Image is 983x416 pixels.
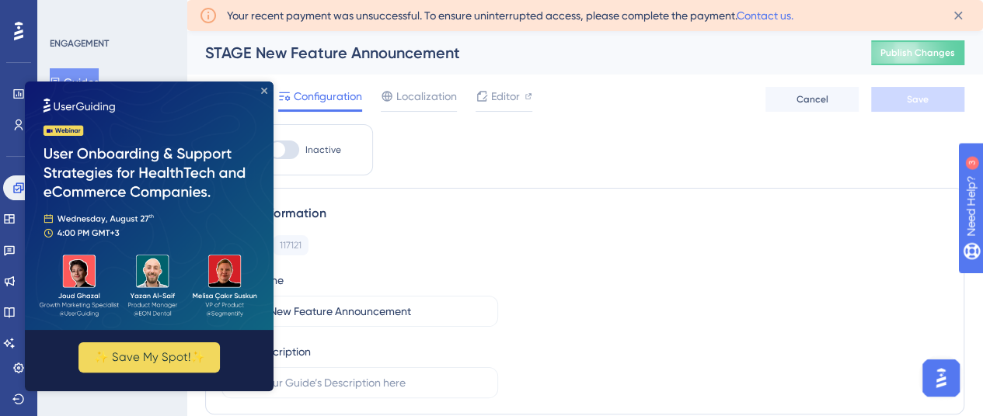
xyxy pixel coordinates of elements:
span: Your recent payment was unsuccessful. To ensure uninterrupted access, please complete the payment. [227,6,793,25]
span: Inactive [305,144,341,156]
span: Cancel [797,93,828,106]
button: Save [871,87,964,112]
button: Publish Changes [871,40,964,65]
input: Type your Guide’s Name here [235,303,485,320]
span: Localization [396,87,457,106]
a: Contact us. [737,9,793,22]
span: Need Help? [37,4,97,23]
span: Editor [491,87,520,106]
button: ✨ Save My Spot!✨ [54,261,195,291]
div: 117121 [280,239,302,251]
div: ENGAGEMENT [50,37,109,50]
span: Configuration [294,87,362,106]
span: Save [907,93,929,106]
button: Cancel [765,87,859,112]
input: Type your Guide’s Description here [235,374,485,391]
div: Close Preview [236,6,242,12]
button: Guides [50,68,99,96]
div: STAGE New Feature Announcement [205,42,832,64]
div: Guide Information [221,204,948,223]
div: 3 [108,8,113,20]
iframe: UserGuiding AI Assistant Launcher [918,355,964,401]
span: Publish Changes [880,47,955,59]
